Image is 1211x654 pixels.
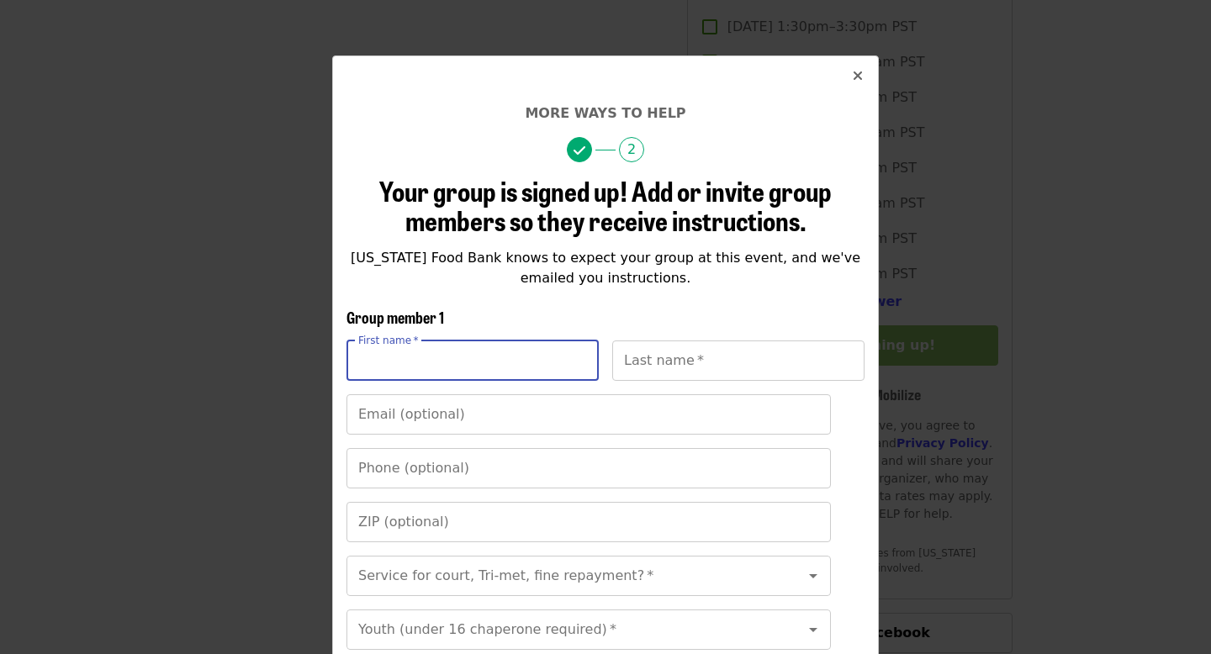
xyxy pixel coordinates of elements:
[838,56,878,97] button: Close
[346,306,444,328] span: Group member 1
[801,564,825,588] button: Open
[379,171,832,240] span: Your group is signed up! Add or invite group members so they receive instructions.
[346,340,599,381] input: First name
[525,105,685,121] span: More ways to help
[351,250,860,286] span: [US_STATE] Food Bank knows to expect your group at this event, and we've emailed you instructions.
[801,618,825,641] button: Open
[619,137,644,162] span: 2
[612,340,865,381] input: Last name
[346,502,831,542] input: ZIP (optional)
[358,335,419,345] label: First name
[346,448,831,488] input: Phone (optional)
[346,394,831,435] input: Email (optional)
[574,143,585,159] i: check icon
[853,68,863,84] i: times icon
